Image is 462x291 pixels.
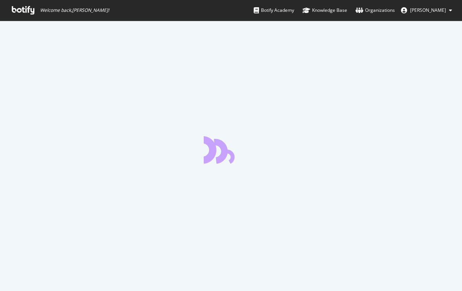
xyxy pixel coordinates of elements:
[204,136,259,164] div: animation
[40,7,109,13] span: Welcome back, [PERSON_NAME] !
[254,6,294,14] div: Botify Academy
[410,7,446,13] span: Norma Moras
[356,6,395,14] div: Organizations
[303,6,347,14] div: Knowledge Base
[395,4,458,16] button: [PERSON_NAME]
